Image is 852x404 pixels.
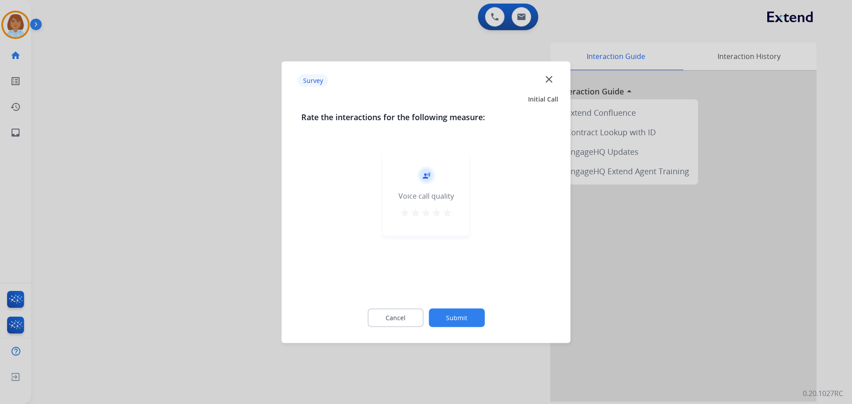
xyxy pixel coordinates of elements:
[528,94,558,103] span: Initial Call
[442,207,453,218] mat-icon: star
[367,308,423,327] button: Cancel
[301,110,551,123] h3: Rate the interactions for the following measure:
[803,388,843,399] p: 0.20.1027RC
[399,207,410,218] mat-icon: star
[543,73,555,85] mat-icon: close
[422,171,430,179] mat-icon: record_voice_over
[298,75,328,87] p: Survey
[398,190,454,201] div: Voice call quality
[421,207,431,218] mat-icon: star
[410,207,421,218] mat-icon: star
[429,308,485,327] button: Submit
[431,207,442,218] mat-icon: star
